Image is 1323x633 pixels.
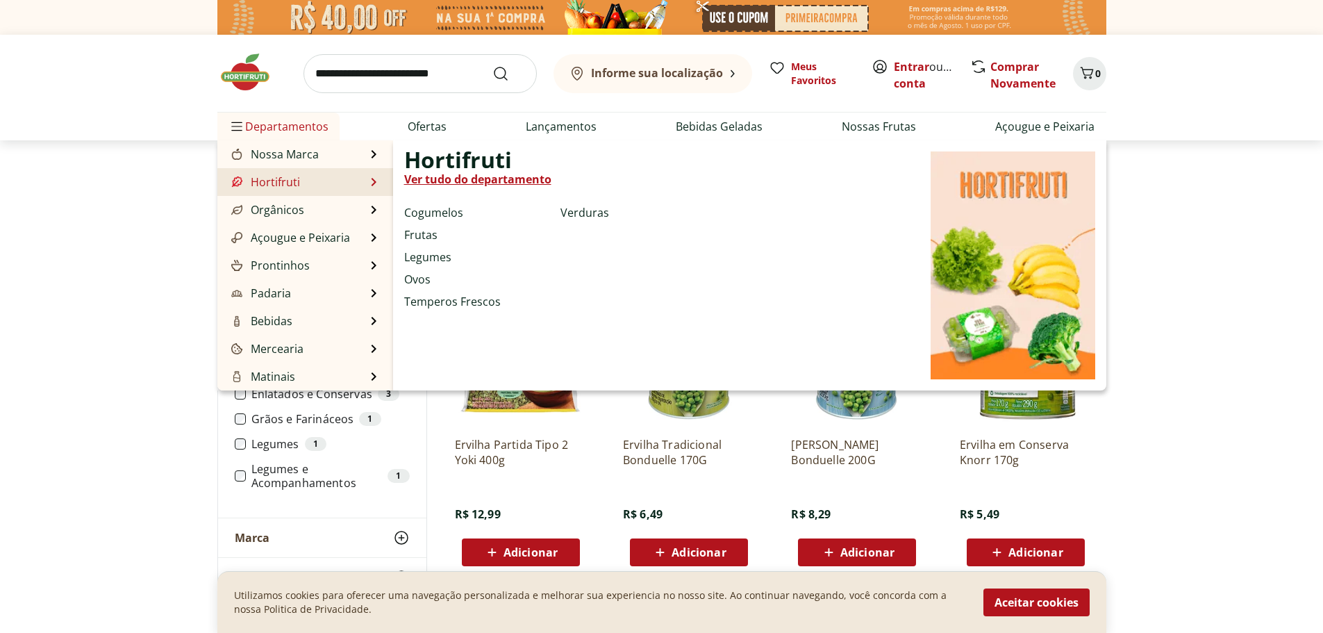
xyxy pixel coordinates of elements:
span: Hortifruti [404,151,512,168]
div: 1 [388,469,409,483]
label: Legumes [251,437,410,451]
a: OrgânicosOrgânicos [228,202,304,218]
button: Adicionar [967,539,1085,566]
div: 1 [359,412,381,426]
span: Adicionar [672,547,726,558]
a: Ervilha Tradicional Bonduelle 170G [623,437,755,468]
img: Hortifruti [231,176,242,188]
a: Ervilha Partida Tipo 2 Yoki 400g [455,437,587,468]
div: 1 [305,437,326,451]
a: Ver tudo do departamento [404,171,551,188]
a: Meus Favoritos [769,60,855,88]
a: [PERSON_NAME] Bonduelle 200G [791,437,923,468]
span: 0 [1095,67,1101,80]
input: search [303,54,537,93]
span: Meus Favoritos [791,60,855,88]
a: Frios, Queijos e LaticíniosFrios, Queijos e Laticínios [228,388,367,421]
img: Hortifruti [217,51,287,93]
a: PadariaPadaria [228,285,291,302]
button: Adicionar [630,539,748,566]
img: Nossa Marca [231,149,242,160]
img: Bebidas [231,315,242,327]
a: Açougue e Peixaria [995,118,1095,135]
button: Preço [218,558,426,597]
a: BebidasBebidas [228,313,292,329]
a: Nossas Frutas [842,118,916,135]
a: Lançamentos [526,118,597,135]
span: R$ 8,29 [791,507,831,522]
a: Ovos [404,271,431,288]
span: Marca [235,531,269,545]
img: Mercearia [231,343,242,354]
a: HortifrutiHortifruti [228,174,300,190]
a: MerceariaMercearia [228,340,303,357]
button: Carrinho [1073,57,1106,90]
a: Cogumelos [404,204,463,221]
span: ou [894,58,956,92]
img: Matinais [231,371,242,382]
a: Bebidas Geladas [676,118,763,135]
button: Adicionar [798,539,916,566]
button: Adicionar [462,539,580,566]
label: Grãos e Farináceos [251,412,410,426]
a: Verduras [560,204,609,221]
a: Ofertas [408,118,447,135]
a: Nossa MarcaNossa Marca [228,146,319,163]
img: Orgânicos [231,204,242,215]
span: Adicionar [1008,547,1063,558]
a: MatinaisMatinais [228,368,295,385]
span: Departamentos [228,110,328,143]
label: Enlatados e Conservas [251,387,410,401]
a: Comprar Novamente [990,59,1056,91]
span: Adicionar [840,547,895,558]
span: Adicionar [504,547,558,558]
button: Menu [228,110,245,143]
button: Marca [218,518,426,557]
img: Padaria [231,288,242,299]
a: Temperos Frescos [404,293,501,310]
a: Frutas [404,227,438,243]
span: R$ 5,49 [960,507,999,522]
span: R$ 6,49 [623,507,663,522]
p: Utilizamos cookies para oferecer uma navegação personalizada e melhorar sua experiencia no nosso ... [234,589,967,616]
img: Açougue e Peixaria [231,232,242,243]
a: Legumes [404,249,451,265]
button: Submit Search [492,65,526,82]
a: Ervilha em Conserva Knorr 170g [960,437,1092,468]
label: Legumes e Acompanhamentos [251,462,410,490]
b: Informe sua localização [591,65,723,81]
a: Entrar [894,59,929,74]
button: Informe sua localização [554,54,752,93]
div: 3 [378,387,399,401]
img: Prontinhos [231,260,242,271]
a: ProntinhosProntinhos [228,257,310,274]
button: Aceitar cookies [983,589,1090,616]
img: Hortifruti [931,151,1095,379]
span: Preço [235,570,265,584]
a: Açougue e PeixariaAçougue e Peixaria [228,229,350,246]
div: Categoria [218,362,426,518]
a: Criar conta [894,59,970,91]
span: R$ 12,99 [455,507,501,522]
